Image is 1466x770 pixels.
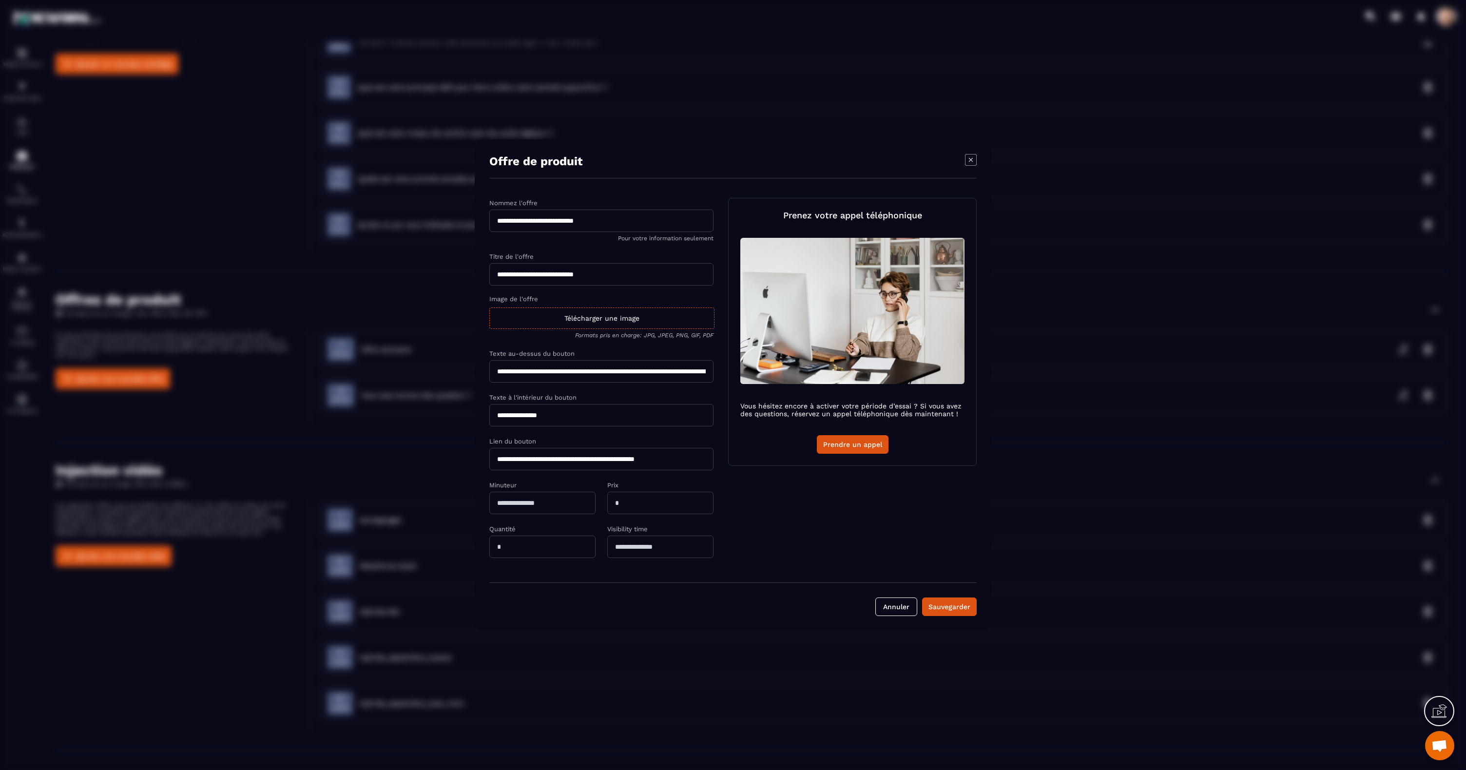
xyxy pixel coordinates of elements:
[489,308,714,329] div: Télécharger une image
[489,154,582,168] p: Offre de produit
[922,597,977,616] button: Sauvegarder
[607,481,618,489] label: Prix
[607,525,648,533] label: Visibility time
[928,602,970,612] div: Sauvegarder
[489,253,534,260] label: Titre de l'offre
[875,597,917,616] button: Annuler
[740,402,964,418] p: Vous hésitez encore à activer votre période d’essai ? Si vous avez des questions, réservez un app...
[489,350,575,357] label: Texte au-dessus du bouton
[489,438,536,445] label: Lien du bouton
[489,199,538,207] label: Nommez l'offre
[783,210,922,220] p: Prenez votre appel téléphonique
[489,481,517,489] label: Minuteur
[489,235,714,242] p: Pour votre information seulement
[489,394,577,401] label: Texte à l'intérieur du bouton
[489,295,538,303] label: Image de l'offre
[489,332,714,339] p: Formats pris en charge: JPG, JPEG, PNG, GIF, PDF
[1425,731,1454,760] a: Mở cuộc trò chuyện
[489,525,516,533] label: Quantité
